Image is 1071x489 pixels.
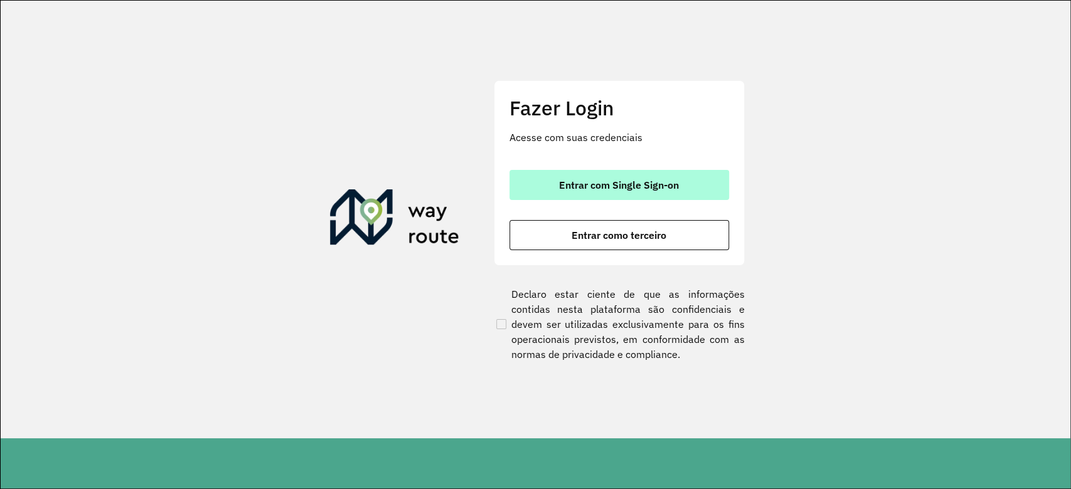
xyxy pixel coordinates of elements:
[509,170,729,200] button: button
[494,287,745,362] label: Declaro estar ciente de que as informações contidas nesta plataforma são confidenciais e devem se...
[509,220,729,250] button: button
[330,189,459,250] img: Roteirizador AmbevTech
[509,96,729,120] h2: Fazer Login
[509,130,729,145] p: Acesse com suas credenciais
[572,230,666,240] span: Entrar como terceiro
[559,180,679,190] span: Entrar com Single Sign-on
